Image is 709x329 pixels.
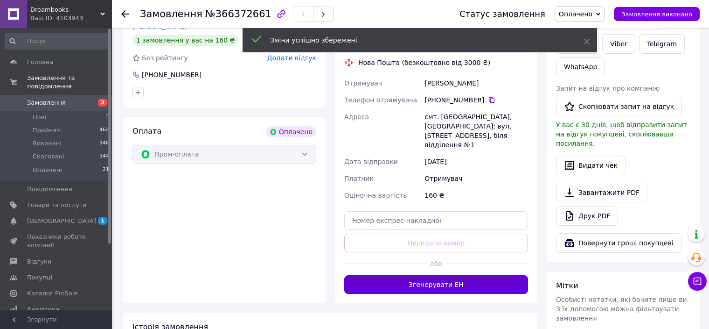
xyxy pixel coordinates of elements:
button: Скопіювати запит на відгук [556,97,682,116]
input: Номер експрес-накладної [344,211,528,230]
span: Оплата [132,127,161,136]
span: Нові [33,113,46,122]
span: 3 [98,99,107,107]
span: Замовлення та повідомлення [27,74,112,91]
span: Головна [27,58,53,66]
div: Нова Пошта (безкоштовно від 3000 ₴) [356,58,493,67]
span: Скасовані [33,152,64,161]
div: Повернутися назад [121,9,129,19]
span: Особисті нотатки, які бачите лише ви. З їх допомогою можна фільтрувати замовлення [556,296,689,322]
span: Замовлення [140,8,202,20]
div: 160 ₴ [423,187,530,204]
a: Telegram [639,34,685,54]
span: Замовлення виконано [621,11,692,18]
a: Viber [602,34,635,54]
span: 464 [99,126,109,135]
div: смт. [GEOGRAPHIC_DATA], [GEOGRAPHIC_DATA]: вул. [STREET_ADDRESS], біля відділення №1 [423,108,530,153]
button: Згенерувати ЕН [344,275,528,294]
div: Статус замовлення [459,9,545,19]
div: Ваш ID: 4103943 [30,14,112,22]
span: №366372661 [205,8,271,20]
div: Зміни успішно збережені [270,36,560,45]
a: Завантажити PDF [556,183,647,202]
span: Оплачені [33,166,62,174]
span: Отримувач [344,79,382,87]
span: Мітки [556,281,578,290]
button: Видати чек [556,156,626,175]
span: 21 [103,166,109,174]
button: Повернути гроші покупцеві [556,233,681,253]
button: Замовлення виконано [614,7,700,21]
span: Виконані [33,139,62,148]
span: 3 [106,113,109,122]
span: [DEMOGRAPHIC_DATA] [27,217,96,225]
div: [PERSON_NAME] [423,75,530,92]
span: Товари та послуги [27,201,86,209]
a: Друк PDF [556,206,618,226]
span: Показники роботи компанії [27,233,86,250]
span: Запит на відгук про компанію [556,85,660,92]
span: Повідомлення [27,185,72,193]
div: Оплачено [266,126,316,137]
span: 948 [99,139,109,148]
div: [PHONE_NUMBER] [141,70,202,79]
span: Відгуки [27,257,51,266]
div: [DATE] [423,153,530,170]
span: або [427,259,445,268]
div: [PHONE_NUMBER] [424,95,528,105]
span: Каталог ProSale [27,289,77,298]
span: Замовлення [27,99,66,107]
a: [PERSON_NAME] [132,22,187,30]
span: Телефон отримувача [344,96,417,104]
input: Пошук [5,33,110,50]
span: Адреса [344,113,369,121]
span: Оплачено [559,10,592,18]
span: Покупці [27,273,52,282]
a: WhatsApp [556,57,605,76]
span: Оціночна вартість [344,192,407,199]
span: 344 [99,152,109,161]
span: Без рейтингу [142,54,188,62]
span: Додати відгук [267,54,316,62]
button: Чат з покупцем [688,272,707,291]
span: У вас є 30 днів, щоб відправити запит на відгук покупцеві, скопіювавши посилання. [556,121,687,147]
span: Аналітика [27,305,59,314]
span: Дата відправки [344,158,398,165]
div: 1 замовлення у вас на 160 ₴ [132,35,238,46]
span: Платник [344,175,374,182]
span: Dreambooks [30,6,100,14]
span: 1 [98,217,107,225]
span: Прийняті [33,126,62,135]
div: Отримувач [423,170,530,187]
